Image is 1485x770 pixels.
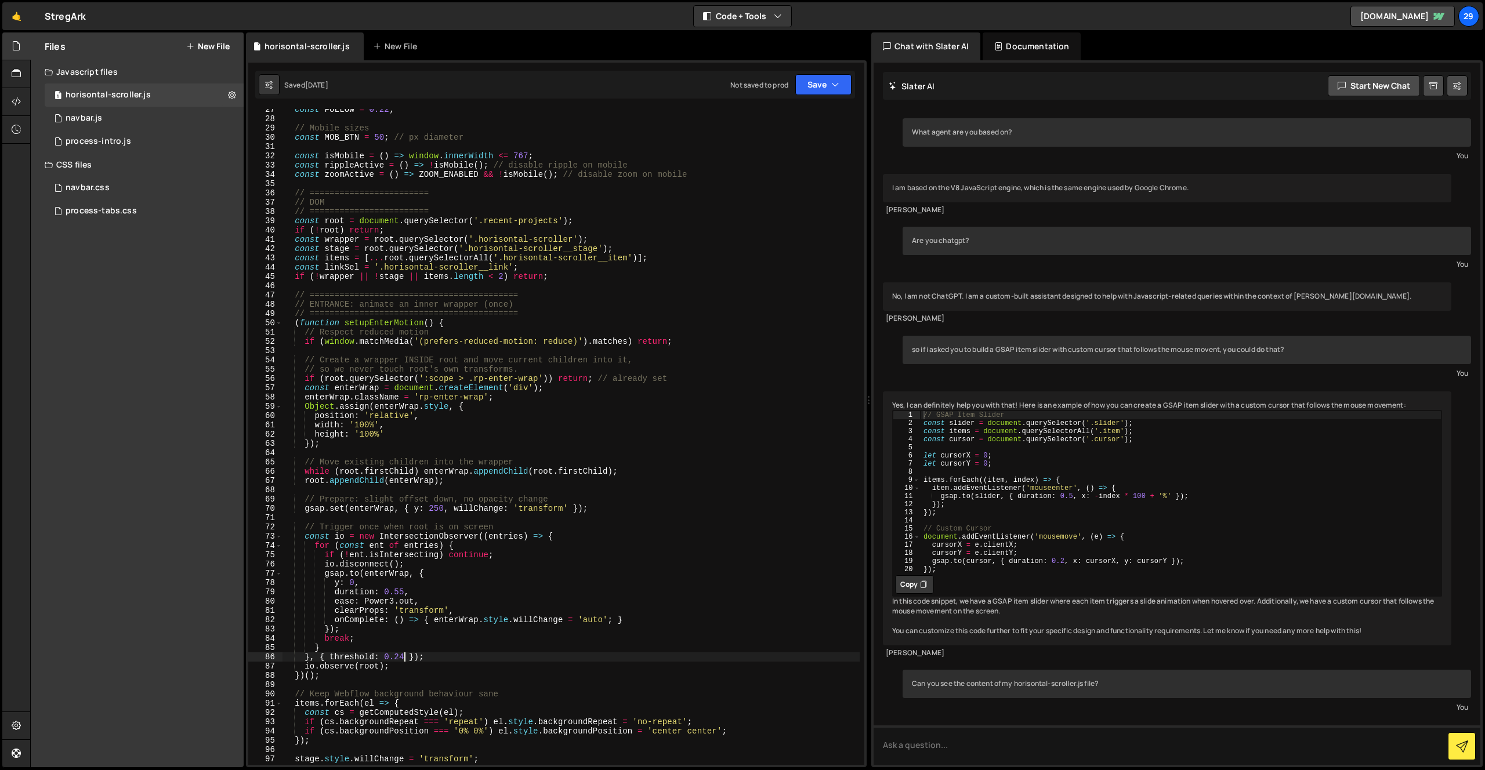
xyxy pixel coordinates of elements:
[284,80,328,90] div: Saved
[248,253,282,263] div: 43
[893,452,920,460] div: 6
[45,199,244,223] div: 16690/47286.css
[248,272,282,281] div: 45
[1458,6,1479,27] a: 29
[248,457,282,467] div: 65
[248,328,282,337] div: 51
[248,467,282,476] div: 66
[871,32,980,60] div: Chat with Slater AI
[248,643,282,652] div: 85
[883,282,1451,311] div: No, I am not ChatGPT. I am a custom-built assistant designed to help with Javascript-related quer...
[248,393,282,402] div: 58
[265,41,350,52] div: horisontal-scroller.js
[893,476,920,484] div: 9
[886,314,1448,324] div: [PERSON_NAME]
[248,476,282,485] div: 67
[45,130,244,153] div: 16690/47289.js
[883,174,1451,202] div: I am based on the V8 JavaScript engine, which is the same engine used by Google Chrome.
[1350,6,1455,27] a: [DOMAIN_NAME]
[248,151,282,161] div: 32
[248,161,282,170] div: 33
[248,662,282,671] div: 87
[893,435,920,444] div: 4
[248,754,282,764] div: 97
[248,170,282,179] div: 34
[906,258,1468,270] div: You
[730,80,788,90] div: Not saved to prod
[895,575,934,594] button: Copy
[903,336,1471,364] div: so if i asked you to build a GSAP item slider with custom cursor that follows the mouse movent, y...
[248,430,282,439] div: 62
[248,365,282,374] div: 55
[248,179,282,188] div: 35
[66,183,110,193] div: navbar.css
[248,207,282,216] div: 38
[893,517,920,525] div: 14
[248,606,282,615] div: 81
[248,680,282,689] div: 89
[248,736,282,745] div: 95
[248,504,282,513] div: 70
[893,565,920,573] div: 20
[248,105,282,114] div: 27
[248,624,282,634] div: 83
[893,509,920,517] div: 13
[893,484,920,492] div: 10
[886,648,1448,658] div: [PERSON_NAME]
[1328,75,1420,96] button: Start new chat
[903,670,1471,698] div: Can you see the content of my horisontal-scroller.js file?
[886,205,1448,215] div: [PERSON_NAME]
[893,557,920,565] div: 19
[186,42,230,51] button: New File
[248,420,282,430] div: 61
[248,689,282,699] div: 90
[883,391,1451,645] div: Yes, I can definitely help you with that! Here is an example of how you can create a GSAP item sl...
[248,235,282,244] div: 41
[248,615,282,624] div: 82
[893,411,920,419] div: 1
[248,485,282,495] div: 68
[248,652,282,662] div: 86
[248,263,282,272] div: 44
[983,32,1081,60] div: Documentation
[248,587,282,597] div: 79
[55,92,61,101] span: 1
[893,460,920,468] div: 7
[893,427,920,435] div: 3
[248,142,282,151] div: 31
[248,634,282,643] div: 84
[893,444,920,452] div: 5
[248,699,282,708] div: 91
[248,708,282,717] div: 92
[893,533,920,541] div: 16
[248,290,282,300] div: 47
[248,578,282,587] div: 78
[248,124,282,133] div: 29
[248,717,282,727] div: 93
[893,549,920,557] div: 18
[45,83,244,107] div: 16690/47560.js
[248,383,282,393] div: 57
[2,2,31,30] a: 🤙
[248,448,282,457] div: 64
[45,176,244,199] div: 16690/45596.css
[248,374,282,383] div: 56
[248,244,282,253] div: 42
[893,468,920,476] div: 8
[248,671,282,680] div: 88
[31,153,244,176] div: CSS files
[248,281,282,290] div: 46
[248,114,282,124] div: 28
[248,522,282,532] div: 72
[31,60,244,83] div: Javascript files
[248,133,282,142] div: 30
[248,309,282,318] div: 49
[248,411,282,420] div: 60
[248,300,282,309] div: 48
[906,150,1468,162] div: You
[248,402,282,411] div: 59
[45,40,66,53] h2: Files
[248,727,282,736] div: 94
[66,90,151,100] div: horisontal-scroller.js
